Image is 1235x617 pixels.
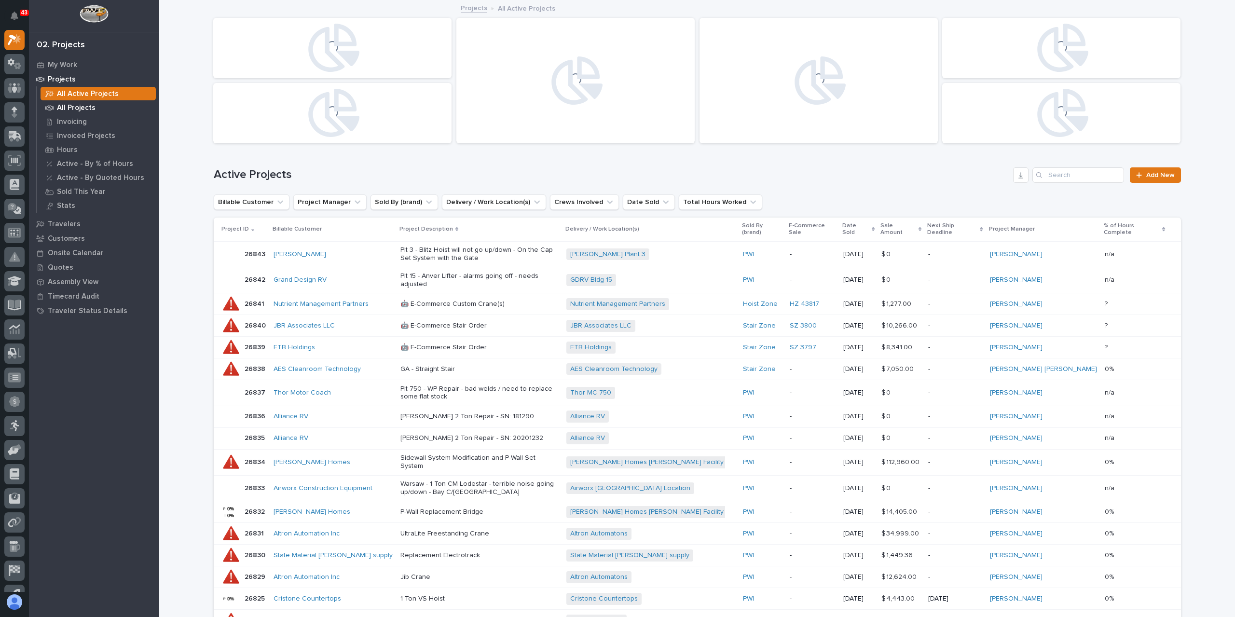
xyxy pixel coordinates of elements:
[57,188,106,196] p: Sold This Year
[743,322,776,330] a: Stair Zone
[843,322,874,330] p: [DATE]
[1105,549,1116,560] p: 0%
[743,412,754,421] a: PWI
[790,484,836,493] p: -
[29,289,159,303] a: Timecard Audit
[4,592,25,612] button: users-avatar
[990,343,1043,352] a: [PERSON_NAME]
[990,250,1043,259] a: [PERSON_NAME]
[928,508,982,516] p: -
[400,322,559,330] p: 🤖 E-Commerce Stair Order
[881,248,892,259] p: $ 0
[743,365,776,373] a: Stair Zone
[214,406,1181,427] tr: 2683626836 Alliance RV [PERSON_NAME] 2 Ton Repair - SN: 181290Alliance RV PWI -[DATE]$ 0$ 0 -[PER...
[245,387,267,397] p: 26837
[881,298,913,308] p: $ 1,277.00
[214,267,1181,293] tr: 2684226842 Grand Design RV Plt 15 - Anver Lifter - alarms going off - needs adjustedGDRV Bldg 15 ...
[274,551,393,560] a: State Material [PERSON_NAME] supply
[274,530,340,538] a: Altron Automation Inc
[461,2,487,13] a: Projects
[57,104,96,112] p: All Projects
[928,412,982,421] p: -
[400,480,559,496] p: Warsaw - 1 Ton CM Lodestar - terrible noise going up/down - Bay C/[GEOGRAPHIC_DATA]
[37,101,159,114] a: All Projects
[789,220,837,238] p: E-Commerce Sale
[570,551,689,560] a: State Material [PERSON_NAME] supply
[1105,387,1116,397] p: n/a
[221,224,249,234] p: Project ID
[743,530,754,538] a: PWI
[743,484,754,493] a: PWI
[843,412,874,421] p: [DATE]
[37,115,159,128] a: Invoicing
[1105,342,1110,352] p: ?
[214,475,1181,501] tr: 2683326833 Airworx Construction Equipment Warsaw - 1 Ton CM Lodestar - terrible noise going up/do...
[1032,167,1124,183] div: Search
[274,573,340,581] a: Altron Automation Inc
[1105,274,1116,284] p: n/a
[742,220,783,238] p: Sold By (brand)
[928,250,982,259] p: -
[245,593,267,603] p: 26825
[48,263,73,272] p: Quotes
[1105,432,1116,442] p: n/a
[4,6,25,26] button: Notifications
[1130,167,1180,183] a: Add New
[245,506,267,516] p: 26832
[57,118,87,126] p: Invoicing
[1105,298,1110,308] p: ?
[274,322,335,330] a: JBR Associates LLC
[570,484,690,493] a: Airworx [GEOGRAPHIC_DATA] Location
[57,90,119,98] p: All Active Projects
[400,343,559,352] p: 🤖 E-Commerce Stair Order
[790,434,836,442] p: -
[928,573,982,581] p: -
[214,168,1010,182] h1: Active Projects
[48,234,85,243] p: Customers
[48,75,76,84] p: Projects
[1146,172,1175,178] span: Add New
[881,387,892,397] p: $ 0
[990,484,1043,493] a: [PERSON_NAME]
[214,358,1181,380] tr: 2683826838 AES Cleanroom Technology GA - Straight StairAES Cleanroom Technology Stair Zone -[DATE...
[790,412,836,421] p: -
[48,278,98,287] p: Assembly View
[743,508,754,516] a: PWI
[1105,320,1110,330] p: ?
[565,224,639,234] p: Delivery / Work Location(s)
[274,595,341,603] a: Cristone Countertops
[214,545,1181,566] tr: 2683026830 State Material [PERSON_NAME] supply Replacement ElectrotrackState Material [PERSON_NAM...
[1105,363,1116,373] p: 0%
[881,456,921,466] p: $ 112,960.00
[399,224,453,234] p: Project Description
[214,588,1181,610] tr: 2682526825 Cristone Countertops 1 Ton VS HoistCristone Countertops PWI -[DATE]$ 4,443.00$ 4,443.0...
[881,593,917,603] p: $ 4,443.00
[990,595,1043,603] a: [PERSON_NAME]
[48,61,77,69] p: My Work
[1105,456,1116,466] p: 0%
[743,434,754,442] a: PWI
[37,129,159,142] a: Invoiced Projects
[570,365,658,373] a: AES Cleanroom Technology
[400,385,559,401] p: Plt 750 - WP Repair - bad welds / need to replace some flat stock
[57,160,133,168] p: Active - By % of Hours
[790,250,836,259] p: -
[881,363,916,373] p: $ 7,050.00
[245,274,267,284] p: 26842
[1105,528,1116,538] p: 0%
[570,595,638,603] a: Cristone Countertops
[881,411,892,421] p: $ 0
[570,530,628,538] a: Altron Automatons
[843,276,874,284] p: [DATE]
[990,412,1043,421] a: [PERSON_NAME]
[881,342,914,352] p: $ 8,341.00
[245,363,267,373] p: 26838
[743,573,754,581] a: PWI
[37,199,159,212] a: Stats
[928,365,982,373] p: -
[21,9,27,16] p: 43
[570,412,605,421] a: Alliance RV
[1105,571,1116,581] p: 0%
[550,194,619,210] button: Crews Involved
[245,248,267,259] p: 26843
